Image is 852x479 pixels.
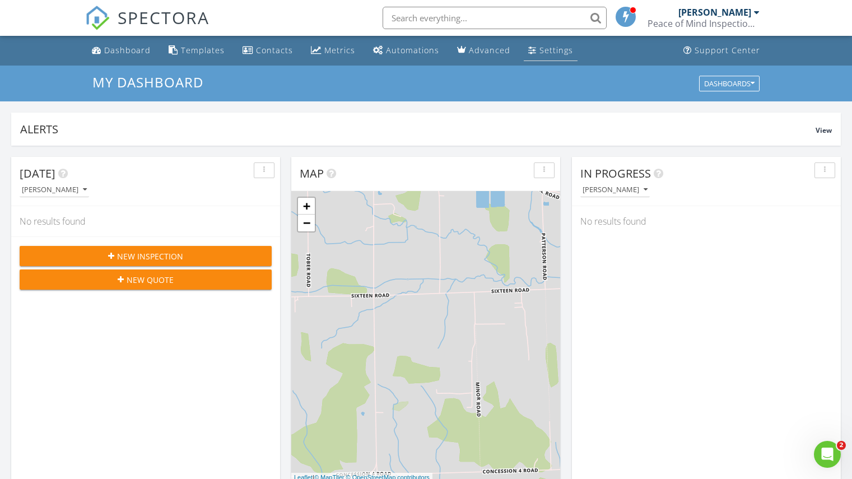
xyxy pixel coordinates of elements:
span: In Progress [580,166,651,181]
span: [DATE] [20,166,55,181]
div: Alerts [20,122,816,137]
button: [PERSON_NAME] [580,183,650,198]
a: Advanced [453,40,515,61]
div: No results found [572,206,841,236]
a: Dashboard [87,40,155,61]
div: [PERSON_NAME] [678,7,751,18]
a: Support Center [679,40,765,61]
div: Peace of Mind Inspection Services Inc. [648,18,760,29]
div: Support Center [695,45,760,55]
span: My Dashboard [92,73,203,91]
span: View [816,125,832,135]
a: Settings [524,40,578,61]
a: Contacts [238,40,297,61]
button: New Inspection [20,246,272,266]
div: Templates [181,45,225,55]
iframe: Intercom live chat [814,441,841,468]
div: Advanced [469,45,510,55]
div: Settings [539,45,573,55]
div: Metrics [324,45,355,55]
span: New Quote [127,274,174,286]
button: Dashboards [699,76,760,91]
a: Zoom in [298,198,315,215]
div: Contacts [256,45,293,55]
div: Dashboard [104,45,151,55]
a: Templates [164,40,229,61]
a: Metrics [306,40,360,61]
a: Zoom out [298,215,315,231]
span: SPECTORA [118,6,209,29]
div: [PERSON_NAME] [22,186,87,194]
span: Map [300,166,324,181]
div: Dashboards [704,80,755,87]
input: Search everything... [383,7,607,29]
a: SPECTORA [85,15,209,39]
img: The Best Home Inspection Software - Spectora [85,6,110,30]
a: Automations (Basic) [369,40,444,61]
button: New Quote [20,269,272,290]
span: 2 [837,441,846,450]
span: New Inspection [117,250,183,262]
div: [PERSON_NAME] [583,186,648,194]
div: Automations [386,45,439,55]
div: No results found [11,206,280,236]
button: [PERSON_NAME] [20,183,89,198]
